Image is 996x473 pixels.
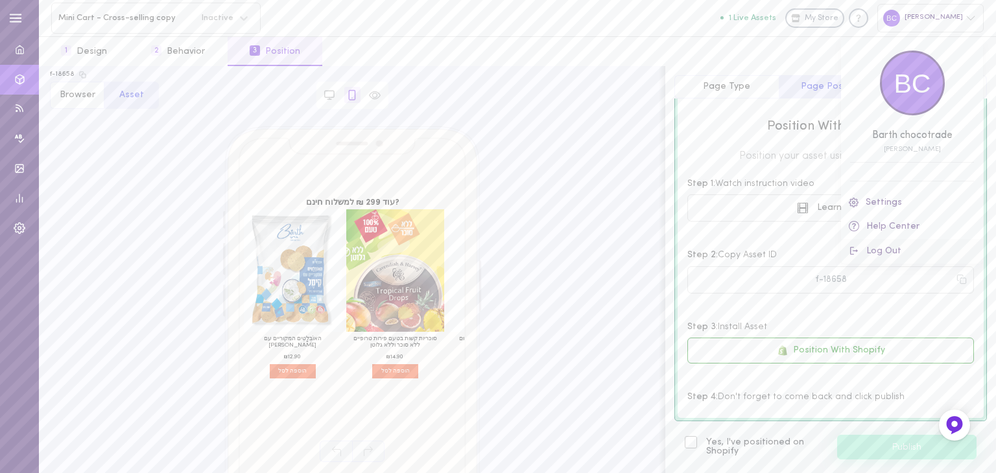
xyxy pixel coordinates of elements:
[841,146,983,153] div: 22084
[841,131,983,141] div: Barth chocotrade
[841,214,983,239] a: Help Center
[841,239,983,264] button: Log Out
[841,190,983,214] a: Settings
[945,415,964,435] img: Feedback Button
